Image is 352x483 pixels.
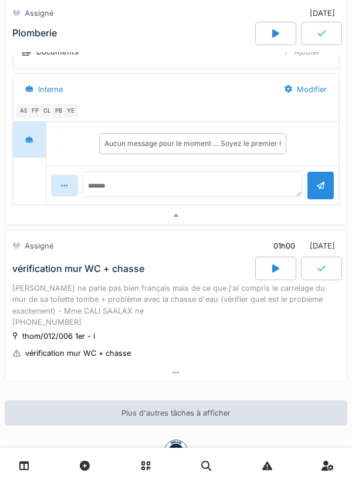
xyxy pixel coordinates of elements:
div: Aucun message pour le moment … Soyez le premier ! [104,138,281,149]
div: Plomberie [12,28,57,39]
div: vérification mur WC + chasse [25,348,131,359]
div: vérification mur WC + chasse [12,263,144,274]
div: AS [15,103,32,119]
div: Assigné [25,240,53,251]
div: Plus d'autres tâches à afficher [5,400,347,426]
div: thom/012/006 1er - i [22,331,95,342]
div: [PERSON_NAME] ne parle pas bien français mais de ce que j'ai compris le carrelage du mur de sa to... [12,283,340,328]
div: PB [50,103,67,119]
div: Modifier [275,79,337,100]
div: FP [27,103,43,119]
img: badge-BVDL4wpA.svg [164,440,188,463]
div: [DATE] [263,235,340,257]
div: Assigné [25,8,53,19]
div: [DATE] [310,8,340,19]
div: Interne [38,84,63,95]
div: CL [39,103,55,119]
div: YE [62,103,79,119]
div: 01h00 [273,240,295,251]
